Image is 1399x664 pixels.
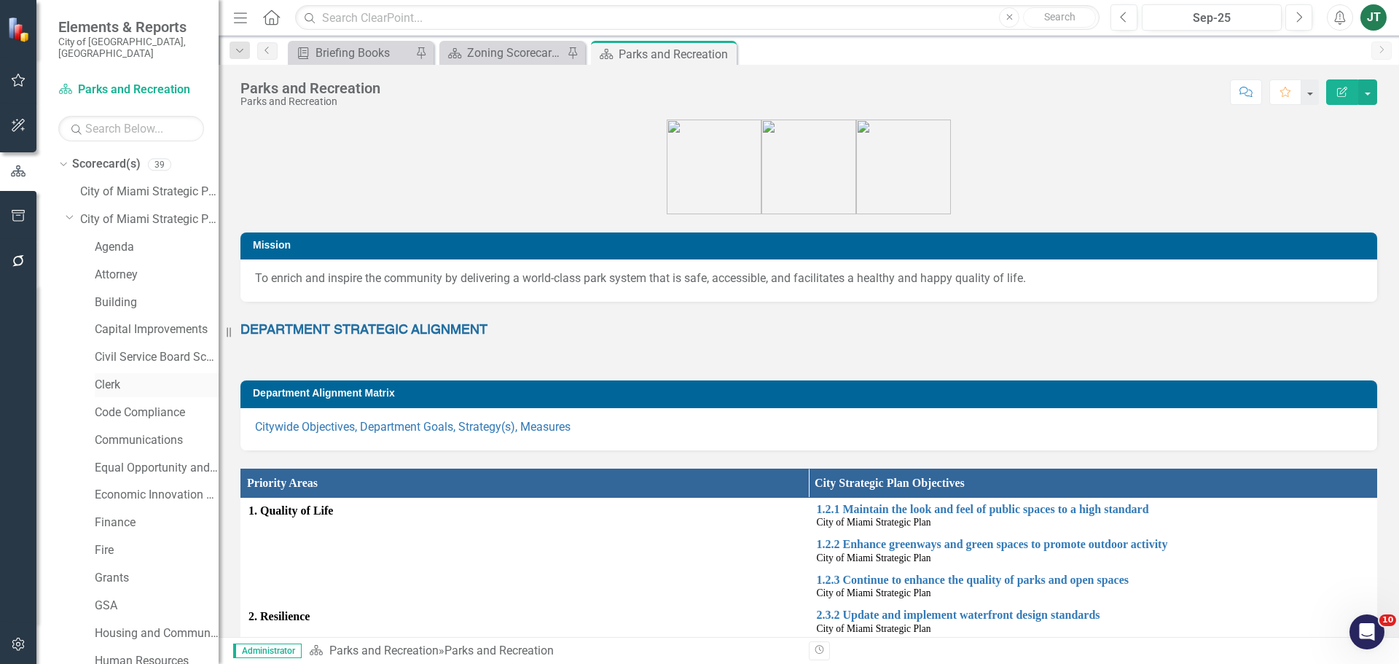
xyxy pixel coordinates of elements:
img: ClearPoint Strategy [7,16,33,42]
a: Citywide Objectives, Department Goals, Strategy(s), Measures [255,420,571,434]
span: 1. Quality of Life [248,503,802,520]
a: 1.2.2 Enhance greenways and green spaces to promote outdoor activity [817,538,1370,551]
a: 1.2.3 Continue to enhance the quality of parks and open spaces [817,574,1370,587]
td: Double-Click to Edit Right Click for Context Menu [809,604,1377,640]
div: Parks and Recreation [619,45,733,63]
h3: Department Alignment Matrix [253,388,1370,399]
a: Civil Service Board Scorecard [95,349,219,366]
a: Scorecard(s) [72,156,141,173]
a: City of Miami Strategic Plan (NEW) [80,211,219,228]
a: 2.3.2 Update and implement waterfront design standards [817,609,1370,622]
a: Agenda [95,239,219,256]
span: City of Miami Strategic Plan [817,587,931,598]
p: To enrich and inspire the community by delivering a world-class park system that is safe, accessi... [255,270,1363,287]
button: Search [1023,7,1096,28]
a: Capital Improvements [95,321,219,338]
a: Housing and Community Development [95,625,219,642]
a: City of Miami Strategic Plan [80,184,219,200]
img: city_priorities_qol_icon.png [667,120,761,214]
iframe: Intercom live chat [1349,614,1384,649]
td: Double-Click to Edit Right Click for Context Menu [809,534,1377,569]
td: Double-Click to Edit Right Click for Context Menu [809,569,1377,604]
div: Parks and Recreation [240,80,380,96]
div: Parks and Recreation [444,644,554,657]
div: Parks and Recreation [240,96,380,107]
a: Finance [95,515,219,531]
img: city_priorities_p2p_icon%20grey.png [856,120,951,214]
div: 39 [148,158,171,171]
span: City of Miami Strategic Plan [817,517,931,528]
td: Double-Click to Edit [241,604,810,640]
a: Economic Innovation and Development [95,487,219,504]
a: 1.2.1 Maintain the look and feel of public spaces to a high standard [817,503,1370,516]
span: City of Miami Strategic Plan [817,623,931,634]
a: Equal Opportunity and Diversity Programs [95,460,219,477]
a: Parks and Recreation [58,82,204,98]
button: Sep-25 [1142,4,1282,31]
div: Sep-25 [1147,9,1277,27]
span: 10 [1379,614,1396,626]
a: Grants [95,570,219,587]
a: Briefing Books [291,44,412,62]
span: Search [1044,11,1075,23]
a: Clerk [95,377,219,394]
span: 2. Resilience [248,609,802,625]
div: Briefing Books [316,44,412,62]
a: Attorney [95,267,219,284]
button: JT [1360,4,1387,31]
a: Communications [95,432,219,449]
span: DEPARTMENT STRATEGIC ALIGNMENT [240,324,487,337]
a: Code Compliance [95,405,219,421]
span: Elements & Reports [58,18,204,36]
a: GSA [95,598,219,614]
input: Search ClearPoint... [295,5,1100,31]
img: city_priorities_res_icon%20grey.png [761,120,856,214]
small: City of [GEOGRAPHIC_DATA], [GEOGRAPHIC_DATA] [58,36,204,60]
span: City of Miami Strategic Plan [817,552,931,563]
td: Double-Click to Edit Right Click for Context Menu [809,498,1377,534]
a: Parks and Recreation [329,644,439,657]
a: Building [95,294,219,311]
input: Search Below... [58,116,204,141]
h3: Mission [253,240,1370,251]
td: Double-Click to Edit [241,498,810,604]
a: Zoning Scorecard Evaluation and Recommendations [443,44,563,62]
div: » [309,643,798,660]
div: Zoning Scorecard Evaluation and Recommendations [467,44,563,62]
span: Administrator [233,644,302,658]
a: Fire [95,542,219,559]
